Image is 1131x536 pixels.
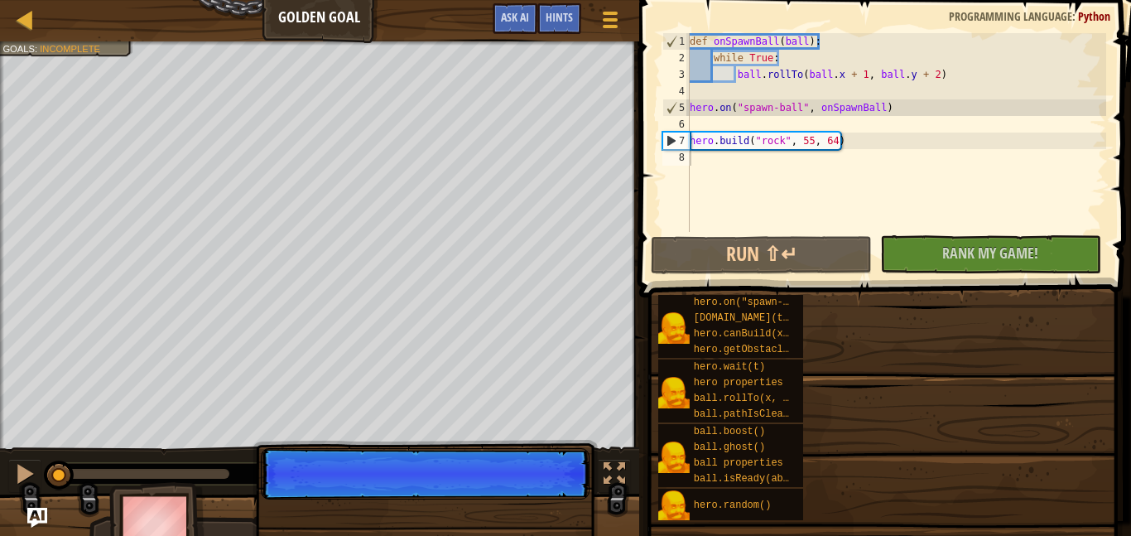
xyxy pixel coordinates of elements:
[546,9,573,25] span: Hints
[658,377,690,408] img: portrait.png
[694,361,765,373] span: hero.wait(t)
[651,236,872,274] button: Run ⇧↵
[694,408,825,420] span: ball.pathIsClear(x, y)
[662,83,690,99] div: 4
[35,43,40,54] span: :
[694,328,807,340] span: hero.canBuild(x, y)
[40,43,100,54] span: Incomplete
[658,312,690,344] img: portrait.png
[663,33,690,50] div: 1
[663,133,690,149] div: 7
[694,377,783,389] span: hero properties
[949,8,1072,24] span: Programming language
[493,3,537,34] button: Ask AI
[662,149,690,166] div: 8
[598,459,631,493] button: Toggle fullscreen
[694,457,783,469] span: ball properties
[694,312,843,324] span: [DOMAIN_NAME](type, x, y)
[694,473,819,485] span: ball.isReady(ability)
[662,116,690,133] div: 6
[694,500,772,511] span: hero.random()
[590,3,631,42] button: Show game menu
[662,50,690,66] div: 2
[942,243,1038,263] span: Rank My Game!
[8,459,41,493] button: Ctrl + P: Pause
[658,442,690,473] img: portrait.png
[501,9,529,25] span: Ask AI
[694,442,765,453] span: ball.ghost()
[694,297,837,308] span: hero.on("spawn-ball", f)
[2,43,35,54] span: Goals
[694,344,837,355] span: hero.getObstacleAt(x, y)
[1078,8,1110,24] span: Python
[880,235,1101,273] button: Rank My Game!
[663,99,690,116] div: 5
[694,393,795,404] span: ball.rollTo(x, y)
[694,426,765,437] span: ball.boost()
[658,490,690,522] img: portrait.png
[1072,8,1078,24] span: :
[662,66,690,83] div: 3
[27,508,47,528] button: Ask AI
